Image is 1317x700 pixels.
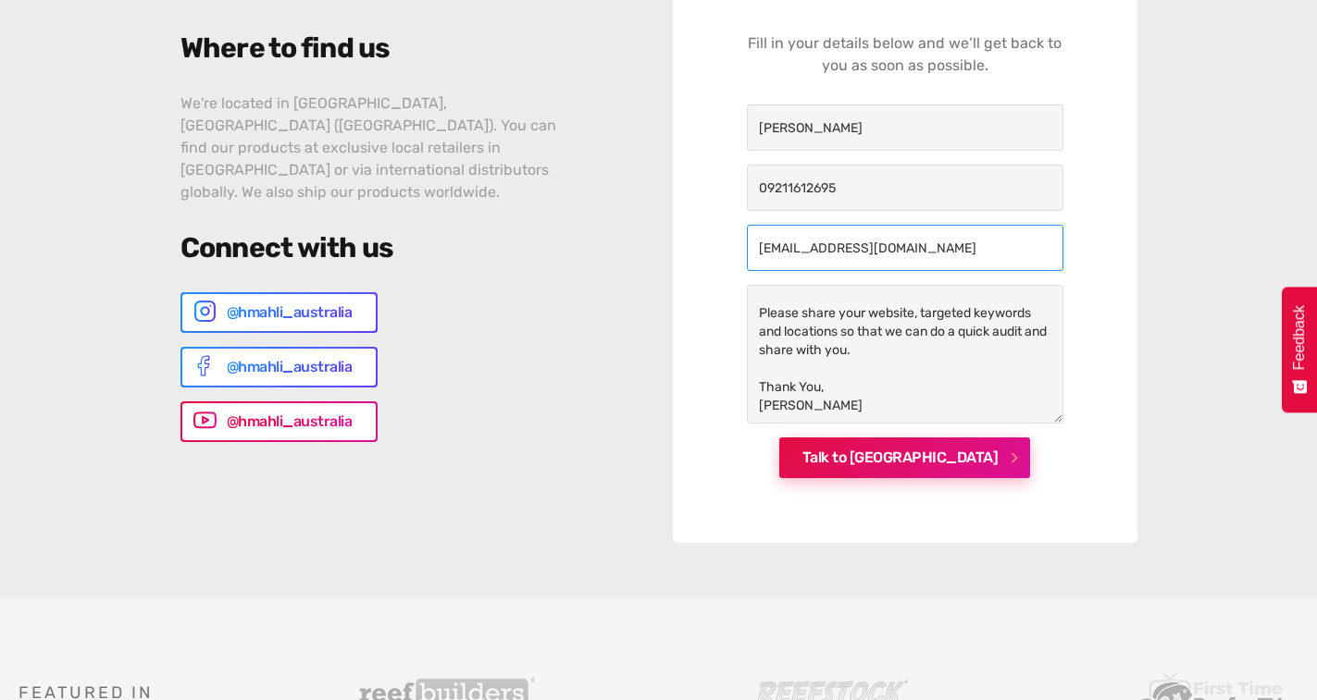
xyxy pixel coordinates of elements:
div: @hmahli_australia [227,356,353,378]
input: Talk to [GEOGRAPHIC_DATA] [779,437,1031,478]
a: @hmahli_australia [180,292,379,333]
h3: Connect with us [180,231,563,264]
p: We're located in [GEOGRAPHIC_DATA], [GEOGRAPHIC_DATA] ([GEOGRAPHIC_DATA]). You can find our produ... [180,92,563,203]
button: Feedback - Show survey [1282,287,1317,412]
form: Contact Us [747,104,1063,478]
input: Phone [747,165,1063,211]
div: @hmahli_australia [227,411,353,433]
input: Email [747,225,1063,271]
div: @hmahli_australia [227,301,353,324]
a: @hmahli_australia [180,401,379,442]
h3: Where to find us [180,31,563,65]
div: Fill in your details below and we’ll get back to you as soon as possible. [747,32,1063,77]
input: Name [747,104,1063,151]
a: @hmahli_australia [180,347,379,387]
span: Feedback [1291,305,1308,370]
